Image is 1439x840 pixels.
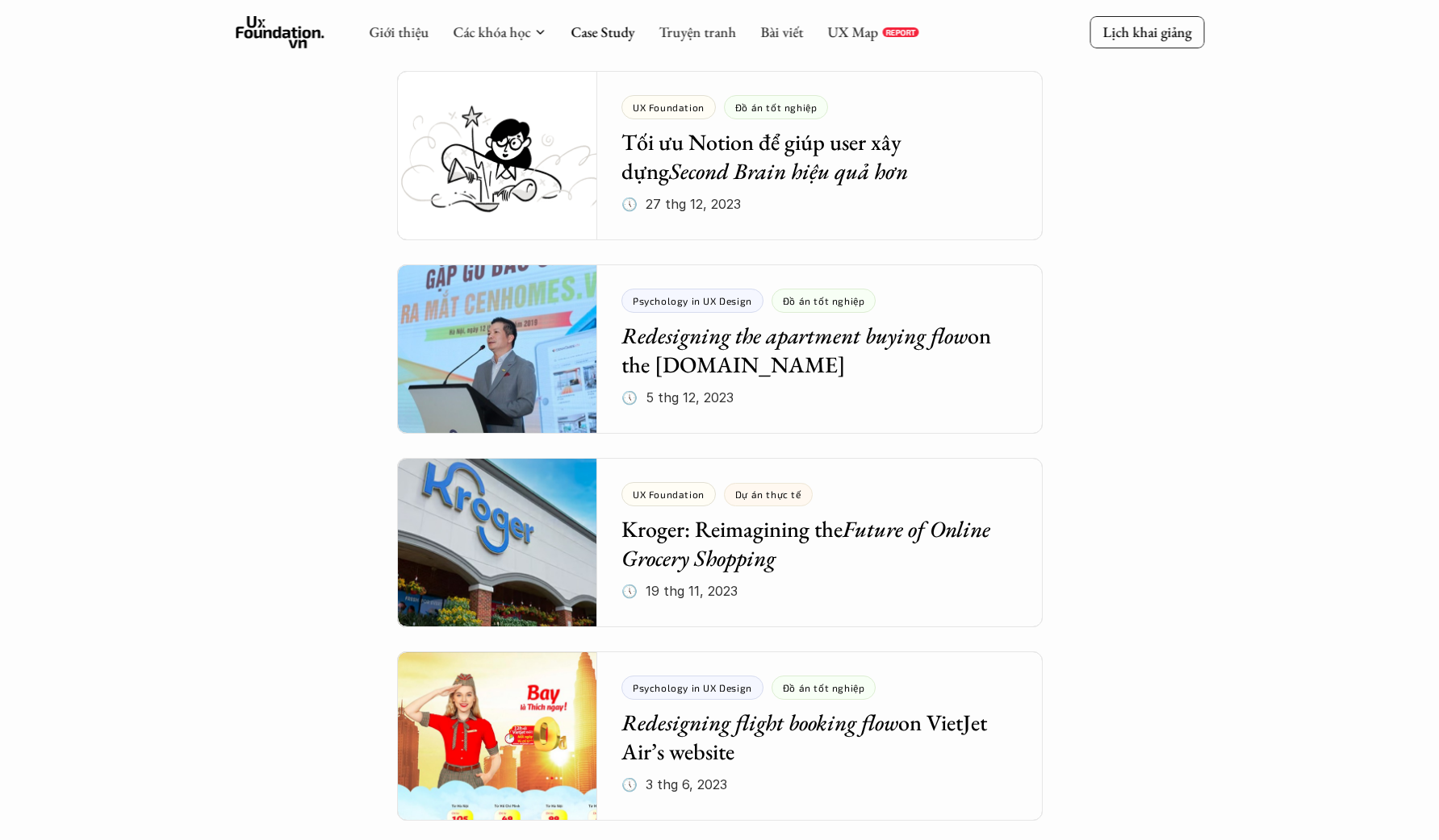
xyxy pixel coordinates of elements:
a: Psychology in UX DesignĐồ án tốt nghiệpRedesigning flight booking flowon VietJet Air’s website🕔 3... [397,651,1043,821]
a: Psychology in UX DesignĐồ án tốt nghiệpRedesigning the apartment buying flowon the [DOMAIN_NAME]🕔... [397,264,1043,434]
a: Case Study [571,23,634,41]
p: Lịch khai giảng [1102,23,1191,41]
a: Giới thiệu [369,23,429,41]
a: Truyện tranh [659,23,736,41]
a: Lịch khai giảng [1090,16,1204,48]
a: UX FoundationDự án thực tếKroger: Reimagining theFuture of Online Grocery Shopping🕔 19 thg 11, 2023 [397,458,1043,627]
a: Các khóa học [453,23,530,41]
a: UX FoundationĐồ án tốt nghiệpTối ưu Notion để giúp user xây dựngSecond Brain hiệu quả hơn🕔 27 thg... [397,71,1043,240]
p: REPORT [885,27,915,37]
a: REPORT [882,27,918,37]
a: UX Map [827,23,878,41]
a: Bài viết [760,23,803,41]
